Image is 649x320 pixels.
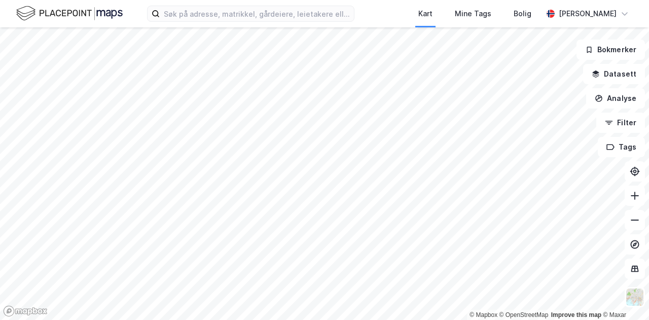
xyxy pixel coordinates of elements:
[514,8,531,20] div: Bolig
[576,40,645,60] button: Bokmerker
[598,271,649,320] iframe: Chat Widget
[470,311,497,318] a: Mapbox
[3,305,48,317] a: Mapbox homepage
[499,311,549,318] a: OpenStreetMap
[586,88,645,109] button: Analyse
[596,113,645,133] button: Filter
[598,137,645,157] button: Tags
[160,6,354,21] input: Søk på adresse, matrikkel, gårdeiere, leietakere eller personer
[16,5,123,22] img: logo.f888ab2527a4732fd821a326f86c7f29.svg
[418,8,432,20] div: Kart
[455,8,491,20] div: Mine Tags
[583,64,645,84] button: Datasett
[559,8,617,20] div: [PERSON_NAME]
[598,271,649,320] div: Kontrollprogram for chat
[551,311,601,318] a: Improve this map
